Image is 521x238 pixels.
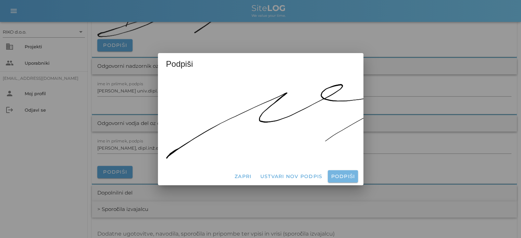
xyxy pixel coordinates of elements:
[257,170,325,183] button: Ustvari nov podpis
[487,205,521,238] iframe: Chat Widget
[328,170,358,183] button: Podpiši
[487,205,521,238] div: Pripomoček za klepet
[166,73,472,159] img: D1+vH3TGaT8AAAAASUVORK5CYII=
[331,173,355,179] span: Podpiši
[234,173,252,179] span: Zapri
[260,173,322,179] span: Ustvari nov podpis
[232,170,255,183] button: Zapri
[166,59,193,70] span: Podpiši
